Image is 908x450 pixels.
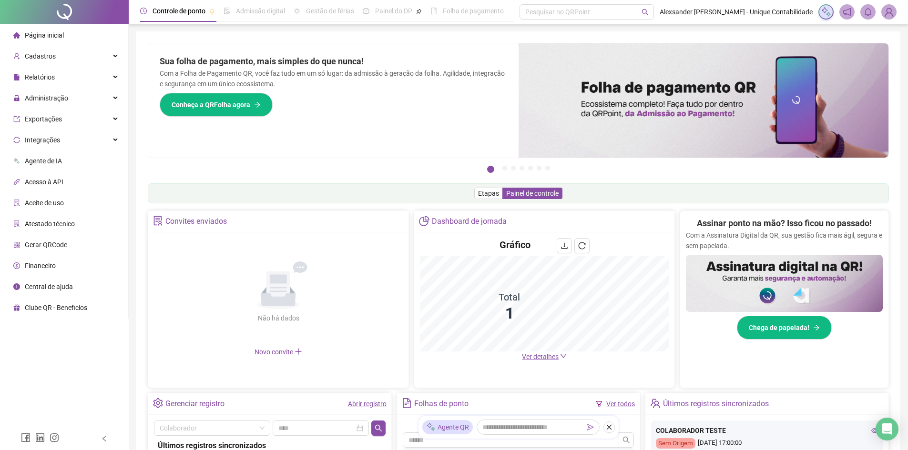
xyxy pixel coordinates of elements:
h4: Gráfico [500,238,531,251]
span: filter [596,400,602,407]
div: Gerenciar registro [165,396,224,412]
span: api [13,179,20,185]
span: Alexsander [PERSON_NAME] - Unique Contabilidade [660,7,813,17]
span: Financeiro [25,262,56,270]
span: export [13,116,20,122]
span: info-circle [13,283,20,290]
a: Ver todos [606,400,635,408]
div: Sem Origem [656,438,695,449]
span: bell [864,8,872,16]
div: Folhas de ponto [414,396,469,412]
span: sun [294,8,300,14]
span: close [606,424,612,430]
span: Ver detalhes [522,353,559,360]
a: Ver detalhes down [522,353,567,360]
span: solution [153,216,163,226]
span: linkedin [35,433,45,442]
button: 4 [520,166,524,170]
span: file-text [402,398,412,408]
span: dashboard [363,8,369,14]
span: Painel do DP [375,7,412,15]
span: Integrações [25,136,60,144]
span: Controle de ponto [153,7,205,15]
span: arrow-right [813,324,820,331]
button: 3 [511,166,516,170]
span: file-done [224,8,230,14]
span: Conheça a QRFolha agora [172,100,250,110]
span: user-add [13,53,20,60]
span: setting [153,398,163,408]
span: audit [13,200,20,206]
button: 7 [545,166,550,170]
span: Atestado técnico [25,220,75,228]
span: solution [13,220,20,227]
button: 2 [502,166,507,170]
span: book [430,8,437,14]
span: Novo convite [255,348,302,356]
span: eye [871,427,878,434]
div: Não há dados [235,313,322,323]
span: left [101,435,108,442]
h2: Sua folha de pagamento, mais simples do que nunca! [160,55,507,68]
span: notification [843,8,851,16]
span: Relatórios [25,73,55,81]
div: COLABORADOR TESTE [656,425,878,436]
img: banner%2F8d14a306-6205-4263-8e5b-06e9a85ad873.png [519,43,889,158]
span: facebook [21,433,31,442]
span: Página inicial [25,31,64,39]
span: pie-chart [419,216,429,226]
p: Com a Folha de Pagamento QR, você faz tudo em um só lugar: da admissão à geração da folha. Agilid... [160,68,507,89]
span: dollar [13,262,20,269]
p: Com a Assinatura Digital da QR, sua gestão fica mais ágil, segura e sem papelada. [686,230,883,251]
button: Conheça a QRFolha agora [160,93,273,117]
div: [DATE] 17:00:00 [656,438,878,449]
span: Aceite de uso [25,199,64,207]
span: sync [13,137,20,143]
img: 95136 [882,5,896,19]
span: instagram [50,433,59,442]
div: Agente QR [422,420,473,434]
span: file [13,74,20,80]
span: Cadastros [25,52,56,60]
span: Clube QR - Beneficios [25,304,87,311]
button: 5 [528,166,533,170]
span: Central de ajuda [25,283,73,290]
h2: Assinar ponto na mão? Isso ficou no passado! [697,217,872,230]
span: lock [13,95,20,101]
span: pushpin [209,9,215,14]
img: sparkle-icon.fc2bf0ac1784a2077858766a79e2daf3.svg [426,422,436,432]
div: Últimos registros sincronizados [663,396,769,412]
button: Chega de papelada! [737,316,832,340]
span: clock-circle [140,8,147,14]
span: plus [295,348,302,355]
span: Administração [25,94,68,102]
span: search [642,9,649,16]
span: gift [13,304,20,311]
img: banner%2F02c71560-61a6-44d4-94b9-c8ab97240462.png [686,255,883,312]
span: home [13,32,20,39]
button: 1 [487,166,494,173]
a: Abrir registro [348,400,387,408]
img: sparkle-icon.fc2bf0ac1784a2077858766a79e2daf3.svg [821,7,831,17]
span: pushpin [416,9,422,14]
span: Etapas [478,190,499,197]
span: Gerar QRCode [25,241,67,249]
span: Admissão digital [236,7,285,15]
span: Gestão de férias [306,7,354,15]
span: Folha de pagamento [443,7,504,15]
span: qrcode [13,241,20,248]
span: search [622,436,630,444]
span: down [560,353,567,360]
span: Agente de IA [25,157,62,165]
span: Exportações [25,115,62,123]
span: search [375,424,382,432]
div: Convites enviados [165,213,227,230]
button: 6 [537,166,541,170]
div: Dashboard de jornada [432,213,507,230]
div: Open Intercom Messenger [876,418,898,440]
span: Chega de papelada! [749,322,809,333]
span: reload [578,242,586,250]
span: Acesso à API [25,178,63,186]
span: send [587,424,594,430]
span: download [561,242,568,250]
